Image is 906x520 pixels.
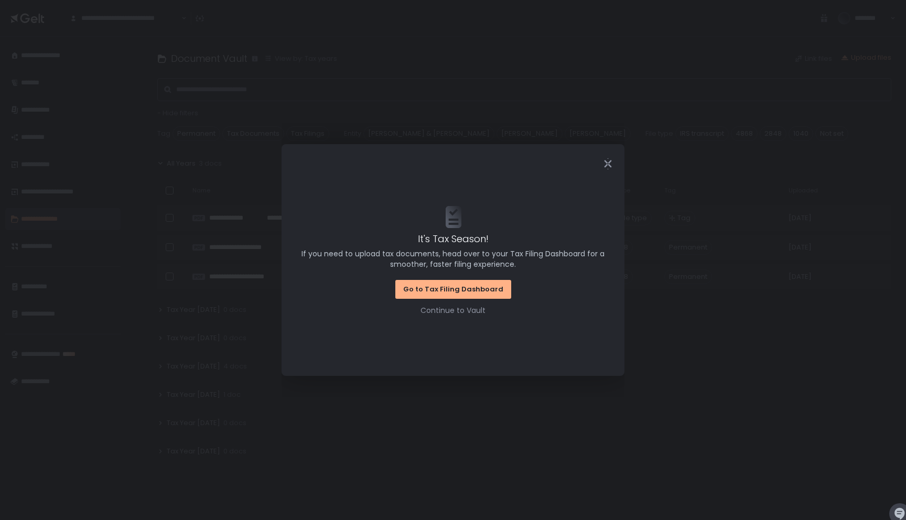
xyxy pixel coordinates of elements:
[403,285,503,294] div: Go to Tax Filing Dashboard
[420,305,486,316] button: Continue to Vault
[418,232,489,246] span: It's Tax Season!
[395,280,511,299] button: Go to Tax Filing Dashboard
[591,158,624,170] div: Close
[296,248,610,269] span: If you need to upload tax documents, head over to your Tax Filing Dashboard for a smoother, faste...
